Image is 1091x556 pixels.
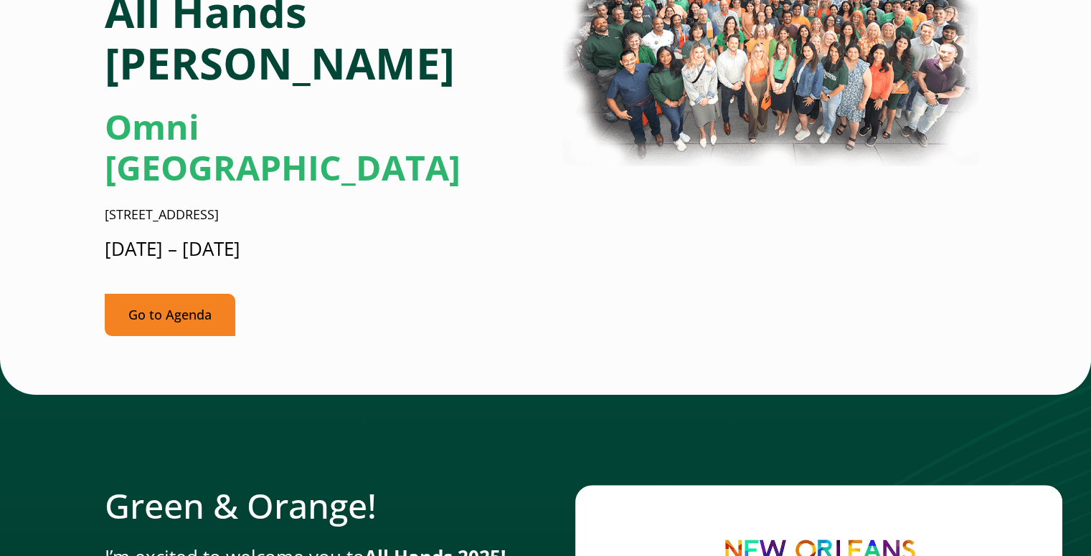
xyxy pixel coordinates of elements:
p: [STREET_ADDRESS] [105,206,534,224]
strong: [PERSON_NAME] [105,34,455,92]
p: [DATE] – [DATE] [105,236,534,262]
a: Go to Agenda [105,294,235,336]
h2: Green & Orange! [105,485,516,527]
strong: Omni [GEOGRAPHIC_DATA] [105,103,461,191]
